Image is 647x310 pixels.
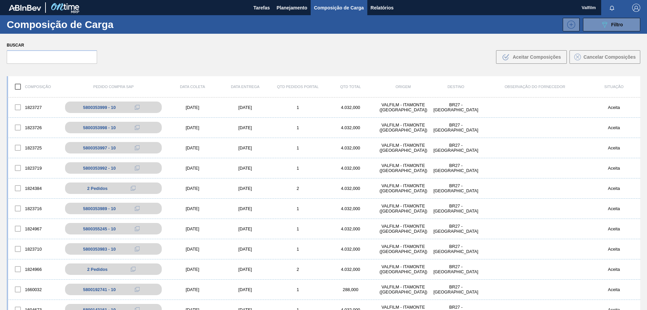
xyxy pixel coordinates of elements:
[272,85,324,89] div: Qtd Pedidos Portal
[588,226,640,231] div: Aceita
[8,262,61,276] div: 1824966
[324,166,377,171] div: 4.032,000
[83,287,116,292] div: 5800192741 - 10
[588,267,640,272] div: Aceita
[588,125,640,130] div: Aceita
[219,186,271,191] div: [DATE]
[83,247,116,252] div: 5800353983 - 10
[7,40,97,50] label: Buscar
[166,85,219,89] div: Data coleta
[166,247,219,252] div: [DATE]
[219,166,271,171] div: [DATE]
[272,125,324,130] div: 1
[272,105,324,110] div: 1
[430,264,482,274] div: BR27 - Nova Minas
[83,166,116,171] div: 5800353992 - 10
[569,50,640,64] button: Cancelar Composições
[219,125,271,130] div: [DATE]
[371,4,394,12] span: Relatórios
[430,163,482,173] div: BR27 - Nova Minas
[130,245,144,253] div: Copiar
[219,105,271,110] div: [DATE]
[8,201,61,216] div: 1823716
[166,206,219,211] div: [DATE]
[377,85,429,89] div: Origem
[219,226,271,231] div: [DATE]
[219,85,271,89] div: Data entrega
[219,287,271,292] div: [DATE]
[7,21,118,28] h1: Composição de Carga
[166,287,219,292] div: [DATE]
[588,145,640,150] div: Aceita
[324,85,377,89] div: Qtd Total
[430,122,482,133] div: BR27 - Nova Minas
[83,206,116,211] div: 5800353989 - 10
[588,85,640,89] div: Situação
[166,226,219,231] div: [DATE]
[496,50,567,64] button: Aceitar Composições
[377,163,429,173] div: VALFILM - ITAMONTE (MG)
[377,203,429,214] div: VALFILM - ITAMONTE (MG)
[430,85,482,89] div: Destino
[83,105,116,110] div: 5800353999 - 10
[430,183,482,193] div: BR27 - Nova Minas
[272,206,324,211] div: 1
[166,145,219,150] div: [DATE]
[588,247,640,252] div: Aceita
[272,287,324,292] div: 1
[272,247,324,252] div: 1
[377,102,429,112] div: VALFILM - ITAMONTE (MG)
[166,125,219,130] div: [DATE]
[588,105,640,110] div: Aceita
[324,226,377,231] div: 4.032,000
[482,85,588,89] div: Observação do Fornecedor
[277,4,307,12] span: Planejamento
[61,85,166,89] div: Pedido Compra SAP
[166,267,219,272] div: [DATE]
[377,143,429,153] div: VALFILM - ITAMONTE (MG)
[83,226,116,231] div: 5800355245 - 10
[632,4,640,12] img: Logout
[430,143,482,153] div: BR27 - Nova Minas
[219,267,271,272] div: [DATE]
[324,267,377,272] div: 4.032,000
[377,183,429,193] div: VALFILM - ITAMONTE (MG)
[126,184,140,192] div: Copiar
[130,204,144,213] div: Copiar
[513,54,561,60] span: Aceitar Composições
[8,161,61,175] div: 1823719
[8,282,61,297] div: 1660032
[430,224,482,234] div: BR27 - Nova Minas
[377,122,429,133] div: VALFILM - ITAMONTE (MG)
[324,247,377,252] div: 4.032,000
[166,105,219,110] div: [DATE]
[8,242,61,256] div: 1823710
[583,18,640,31] button: Filtro
[130,144,144,152] div: Copiar
[430,203,482,214] div: BR27 - Nova Minas
[324,287,377,292] div: 288,000
[324,186,377,191] div: 4.032,000
[588,287,640,292] div: Aceita
[8,222,61,236] div: 1824967
[377,244,429,254] div: VALFILM - ITAMONTE (MG)
[601,3,623,12] button: Notificações
[272,166,324,171] div: 1
[588,166,640,171] div: Aceita
[130,285,144,293] div: Copiar
[8,100,61,114] div: 1823727
[430,102,482,112] div: BR27 - Nova Minas
[588,206,640,211] div: Aceita
[166,186,219,191] div: [DATE]
[83,125,116,130] div: 5800353998 - 10
[130,103,144,111] div: Copiar
[588,186,640,191] div: Aceita
[272,145,324,150] div: 1
[219,206,271,211] div: [DATE]
[314,4,364,12] span: Composição de Carga
[8,120,61,135] div: 1823726
[130,164,144,172] div: Copiar
[83,145,116,150] div: 5800353997 - 10
[9,5,41,11] img: TNhmsLtSVTkK8tSr43FrP2fwEKptu5GPRR3wAAAABJRU5ErkJggg==
[324,125,377,130] div: 4.032,000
